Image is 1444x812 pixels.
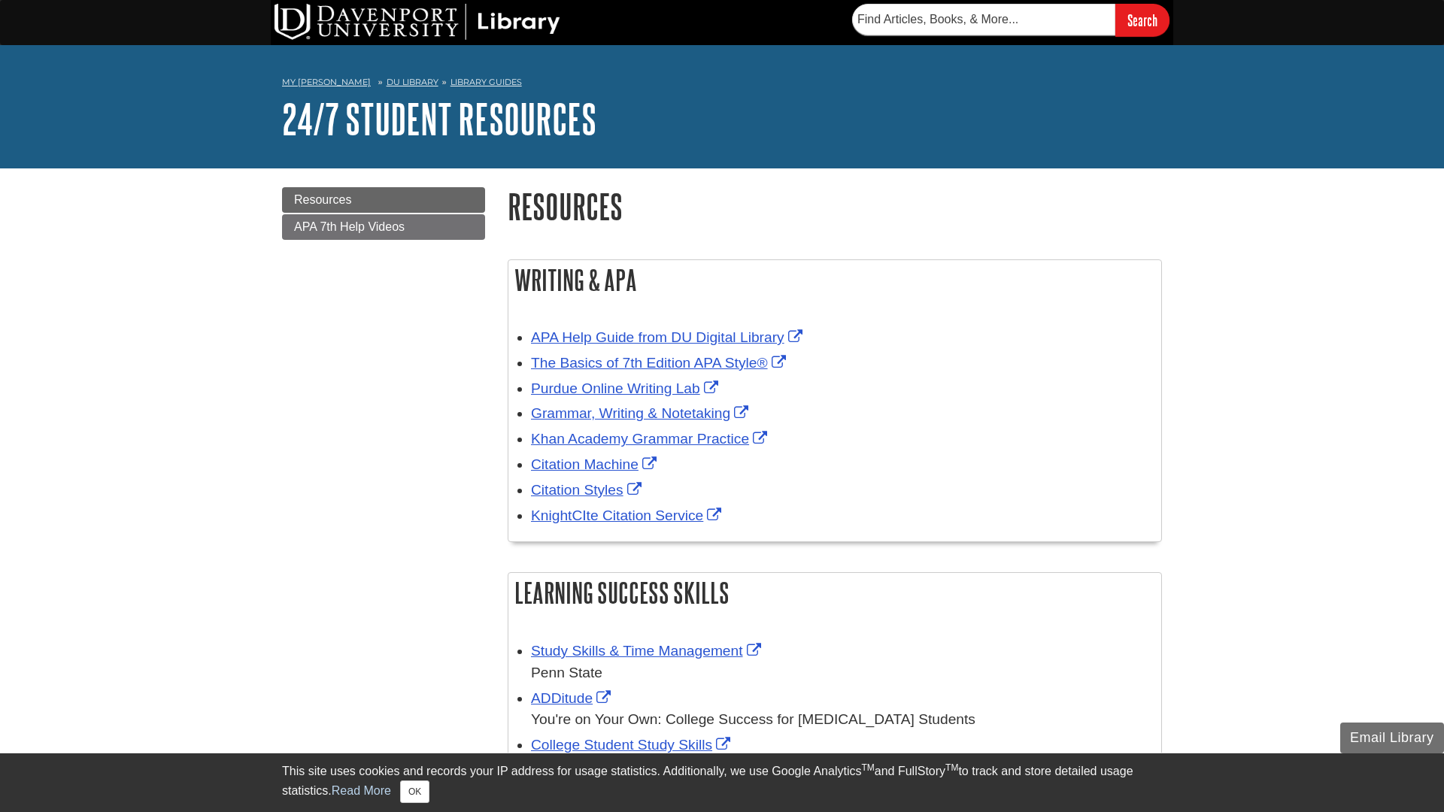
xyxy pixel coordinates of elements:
[945,762,958,773] sup: TM
[282,187,485,240] div: Guide Page Menu
[508,573,1161,613] h2: Learning Success Skills
[282,214,485,240] a: APA 7th Help Videos
[531,690,614,706] a: Link opens in new window
[531,405,752,421] a: Link opens in new window
[531,507,725,523] a: Link opens in new window
[282,72,1162,96] nav: breadcrumb
[531,662,1154,684] div: Penn State
[294,220,405,233] span: APA 7th Help Videos
[508,260,1161,300] h2: Writing & APA
[531,709,1154,731] div: You're on Your Own: College Success for [MEDICAL_DATA] Students
[282,95,596,142] a: 24/7 Student Resources
[531,355,790,371] a: Link opens in new window
[400,780,429,803] button: Close
[294,193,351,206] span: Resources
[1340,723,1444,753] button: Email Library
[282,187,485,213] a: Resources
[450,77,522,87] a: Library Guides
[531,329,806,345] a: Link opens in new window
[332,784,391,797] a: Read More
[531,431,771,447] a: Link opens in new window
[282,762,1162,803] div: This site uses cookies and records your IP address for usage statistics. Additionally, we use Goo...
[531,737,734,753] a: Link opens in new window
[508,187,1162,226] h1: Resources
[531,643,765,659] a: Link opens in new window
[275,4,560,40] img: DU Library
[282,76,371,89] a: My [PERSON_NAME]
[531,380,722,396] a: Link opens in new window
[852,4,1115,35] input: Find Articles, Books, & More...
[852,4,1169,36] form: Searches DU Library's articles, books, and more
[1115,4,1169,36] input: Search
[531,482,645,498] a: Link opens in new window
[387,77,438,87] a: DU Library
[531,456,660,472] a: Link opens in new window
[861,762,874,773] sup: TM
